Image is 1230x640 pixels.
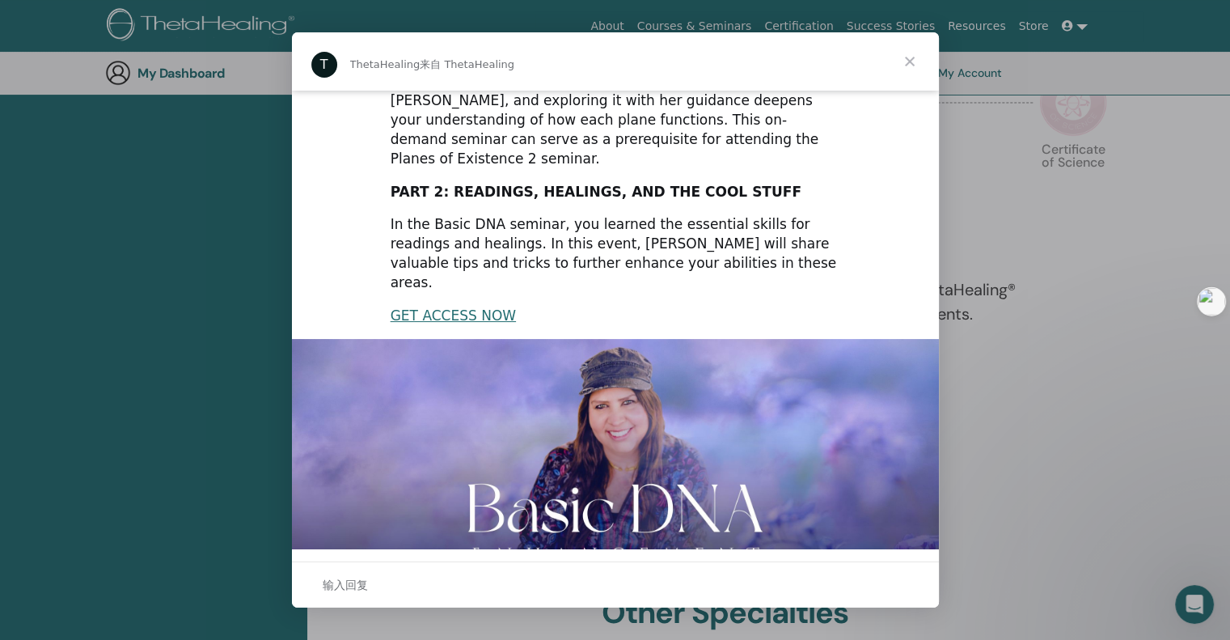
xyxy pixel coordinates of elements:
span: 关闭 [881,32,939,91]
div: Profile image for ThetaHealing [311,52,337,78]
span: ThetaHealing [350,58,421,70]
span: 来自 ThetaHealing [420,58,514,70]
a: GET ACCESS NOW [391,307,516,324]
span: 输入回复 [323,574,368,595]
div: In the Basic DNA seminar, you learned the essential skills for readings and healings. In this eve... [391,215,840,292]
div: 打开对话并回复 [292,562,939,608]
b: PART 2: READINGS, HEALINGS, AND THE COOL STUFF [391,184,801,200]
div: The Planes of Existence are is the heart of ThetaHealing, acting as a guide to the Creator and of... [391,34,840,169]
